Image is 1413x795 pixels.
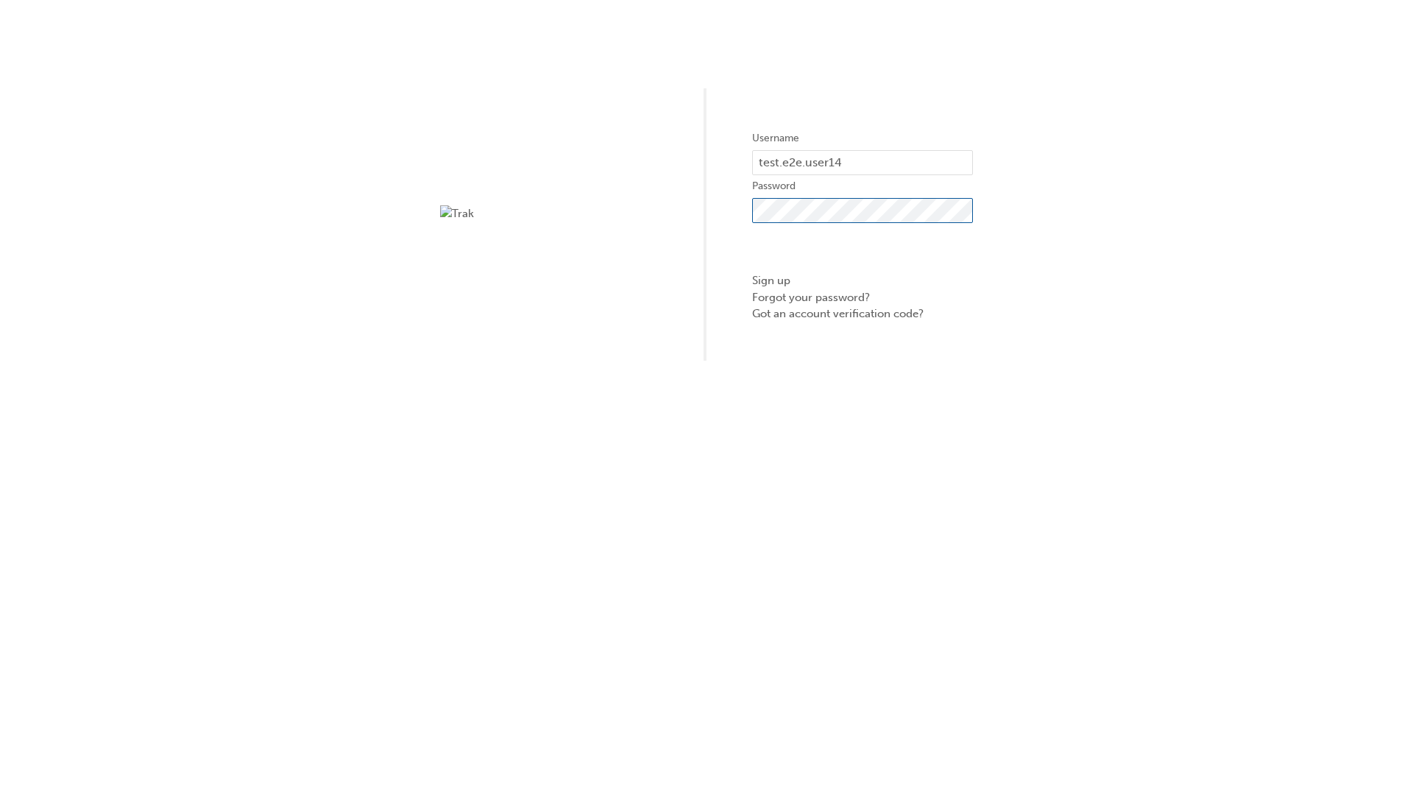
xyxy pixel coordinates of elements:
label: Password [752,177,973,195]
img: Trak [440,205,661,222]
a: Sign up [752,272,973,289]
label: Username [752,130,973,147]
button: Sign In [752,234,973,262]
a: Forgot your password? [752,289,973,306]
a: Got an account verification code? [752,305,973,322]
input: Username [752,150,973,175]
